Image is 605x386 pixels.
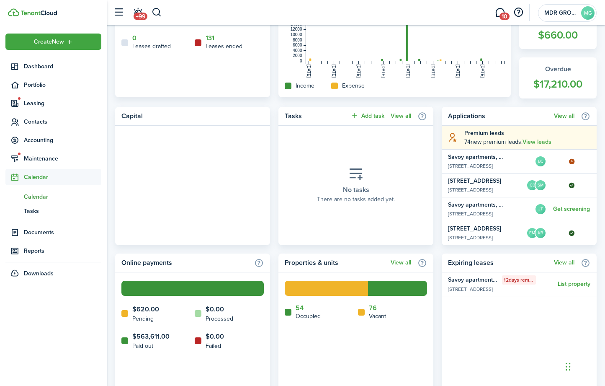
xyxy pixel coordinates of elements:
[553,206,590,212] a: Get screening
[24,117,101,126] span: Contacts
[448,111,550,121] home-widget-title: Applications
[24,99,101,108] span: Leasing
[5,204,101,218] a: Tasks
[448,153,507,161] widget-list-item-title: Savoy apartments, Unit 4
[24,173,101,181] span: Calendar
[206,304,233,314] home-widget-count: $0.00
[527,228,537,238] avatar-text: EM
[464,137,590,146] explanation-description: 74 new premium leads .
[448,258,550,268] home-widget-title: Expiring leases
[296,304,304,312] a: 54
[448,162,507,170] widget-list-item-description: [STREET_ADDRESS]
[206,332,224,342] home-widget-count: $0.00
[300,59,302,63] tspan: 0
[535,180,546,190] avatar-text: SM
[391,259,411,266] a: View all
[24,228,101,237] span: Documents
[24,246,101,255] span: Reports
[291,27,302,31] tspan: 12000
[528,64,588,74] widget-stats-title: Overdue
[448,285,536,293] widget-list-item-description: [STREET_ADDRESS]
[519,57,597,98] a: Overdue$17,210.00
[8,8,19,16] img: TenantCloud
[5,189,101,204] a: Calendar
[448,200,507,209] widget-list-item-title: Savoy apartments, Unit 1
[134,13,147,20] span: +99
[206,342,224,350] home-widget-title: Failed
[535,156,546,166] avatar-text: BC
[528,27,588,43] widget-stats-count: $660.00
[544,10,578,16] span: MDR GROUP ENTERPRISES
[369,304,377,312] a: 76
[448,186,507,194] widget-list-item-description: [STREET_ADDRESS]
[456,65,460,78] tspan: [DATE]
[492,2,508,23] a: Messaging
[5,58,101,75] a: Dashboard
[511,5,525,20] button: Open resource center
[554,259,574,266] a: View all
[132,314,159,323] home-widget-title: Pending
[206,314,233,323] home-widget-title: Processed
[566,354,571,379] div: Drag
[519,8,597,49] a: Expenses$660.00
[5,243,101,259] a: Reports
[342,81,365,90] home-widget-title: Expense
[431,65,435,78] tspan: [DATE]
[132,42,171,51] home-widget-title: Leases drafted
[121,258,250,268] home-widget-title: Online payments
[448,210,507,218] widget-list-item-description: [STREET_ADDRESS]
[448,132,458,142] i: soft
[130,2,146,23] a: Notifications
[285,258,386,268] home-widget-title: Properties & units
[296,81,314,90] home-widget-title: Income
[132,34,136,42] a: 0
[206,42,242,51] home-widget-title: Leases ended
[448,176,507,185] widget-list-item-title: [STREET_ADDRESS]
[535,228,546,238] avatar-text: KB
[306,65,311,78] tspan: [DATE]
[563,346,605,386] iframe: Chat Widget
[206,34,214,42] a: 131
[554,113,574,119] a: View all
[5,34,101,50] button: Open menu
[504,276,534,284] span: 12 days remaining
[296,312,321,321] home-widget-title: Occupied
[343,185,369,195] placeholder-title: No tasks
[523,139,551,145] a: View leads
[448,275,500,284] widget-list-item-title: Savoy apartments, Unit 9
[121,111,260,121] home-widget-title: Capital
[293,48,302,53] tspan: 4000
[350,111,384,121] button: Add task
[120,130,265,205] iframe: stripe-connect-ui-layer-stripe-connect-capital-financing-promotion
[34,39,64,45] span: Create New
[391,113,411,119] a: View all
[24,80,101,89] span: Portfolio
[464,129,590,137] explanation-title: Premium leads
[285,111,346,121] home-widget-title: Tasks
[152,5,162,20] button: Search
[499,13,510,20] span: 10
[24,136,101,145] span: Accounting
[21,10,57,16] img: TenantCloud
[24,269,54,278] span: Downloads
[369,312,386,321] home-widget-title: Vacant
[480,65,485,78] tspan: [DATE]
[293,38,302,42] tspan: 8000
[291,32,302,37] tspan: 10000
[356,65,361,78] tspan: [DATE]
[24,62,101,71] span: Dashboard
[24,207,101,215] span: Tasks
[132,332,170,342] home-widget-count: $563,611.00
[406,65,410,78] tspan: [DATE]
[448,234,507,241] widget-list-item-description: [STREET_ADDRESS]
[293,53,302,58] tspan: 2000
[558,281,590,288] a: List property
[528,76,588,92] widget-stats-count: $17,210.00
[448,224,507,233] widget-list-item-title: [STREET_ADDRESS]
[24,154,101,163] span: Maintenance
[132,304,159,314] home-widget-count: $620.00
[132,342,170,350] home-widget-title: Paid out
[24,192,101,201] span: Calendar
[535,204,546,214] avatar-text: JT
